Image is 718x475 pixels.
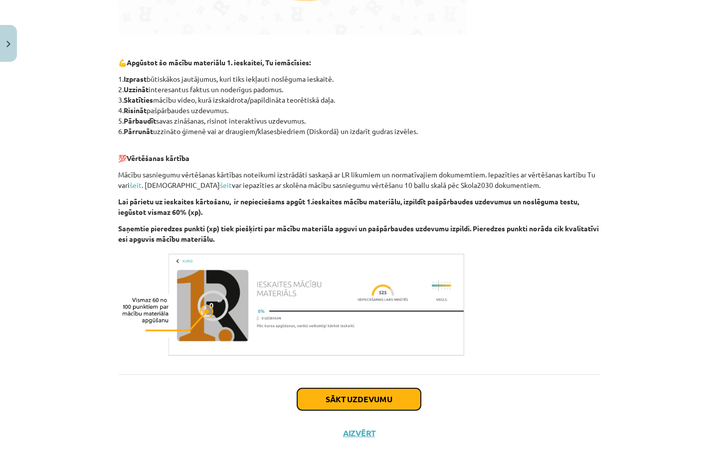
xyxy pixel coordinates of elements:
[297,388,421,410] button: Sākt uzdevumu
[118,224,599,243] b: Saņemtie pieredzes punkti (xp) tiek piešķirti par mācību materiāla apguvi un pašpārbaudes uzdevum...
[220,180,232,189] a: šeit
[127,58,311,67] b: Apgūstot šo mācību materiālu 1. ieskaitei, Tu iemācīsies:
[124,74,147,83] b: Izprast
[124,85,149,94] b: Uzzināt
[124,116,156,125] b: Pārbaudīt
[118,143,600,163] p: 💯
[130,180,142,189] a: šeit
[124,95,153,104] b: Skatīties
[124,106,147,115] b: Risināt
[118,197,579,216] b: Lai pārietu uz ieskaites kārtošanu, ir nepieciešams apgūt 1.ieskaites mācību materiālu, izpildīt ...
[127,154,189,162] b: Vērtēšanas kārtība
[6,41,10,47] img: icon-close-lesson-0947bae3869378f0d4975bcd49f059093ad1ed9edebbc8119c70593378902aed.svg
[340,428,378,438] button: Aizvērt
[118,74,600,137] p: 1. būtiskākos jautājumus, kuri tiks iekļauti noslēguma ieskaitē. 2. interesantus faktus un noderī...
[118,57,600,68] p: 💪
[124,127,153,136] b: Pārrunāt
[118,169,600,190] p: Mācību sasniegumu vērtēšanas kārtības noteikumi izstrādāti saskaņā ar LR likumiem un normatīvajie...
